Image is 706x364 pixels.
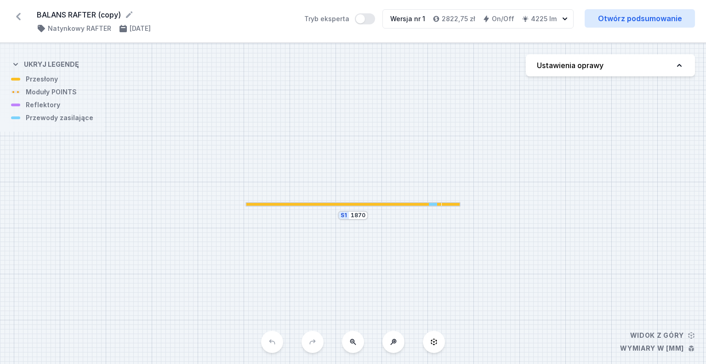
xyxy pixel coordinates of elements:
button: Wersja nr 12822,75 złOn/Off4225 lm [382,9,574,29]
h4: Ustawienia oprawy [537,60,604,71]
button: Ukryj legendę [11,52,79,75]
h4: Natynkowy RAFTER [48,24,111,33]
label: Tryb eksperta [304,13,375,24]
form: BALANS RAFTER (copy) [37,9,293,20]
h4: [DATE] [130,24,151,33]
button: Tryb eksperta [355,13,375,24]
h4: 4225 lm [531,14,557,23]
a: Otwórz podsumowanie [585,9,695,28]
h4: Ukryj legendę [24,60,79,69]
button: Edytuj nazwę projektu [125,10,134,19]
h4: On/Off [492,14,514,23]
input: Wymiar [mm] [351,212,365,219]
div: Wersja nr 1 [390,14,425,23]
h4: 2822,75 zł [442,14,475,23]
button: Ustawienia oprawy [526,54,695,76]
